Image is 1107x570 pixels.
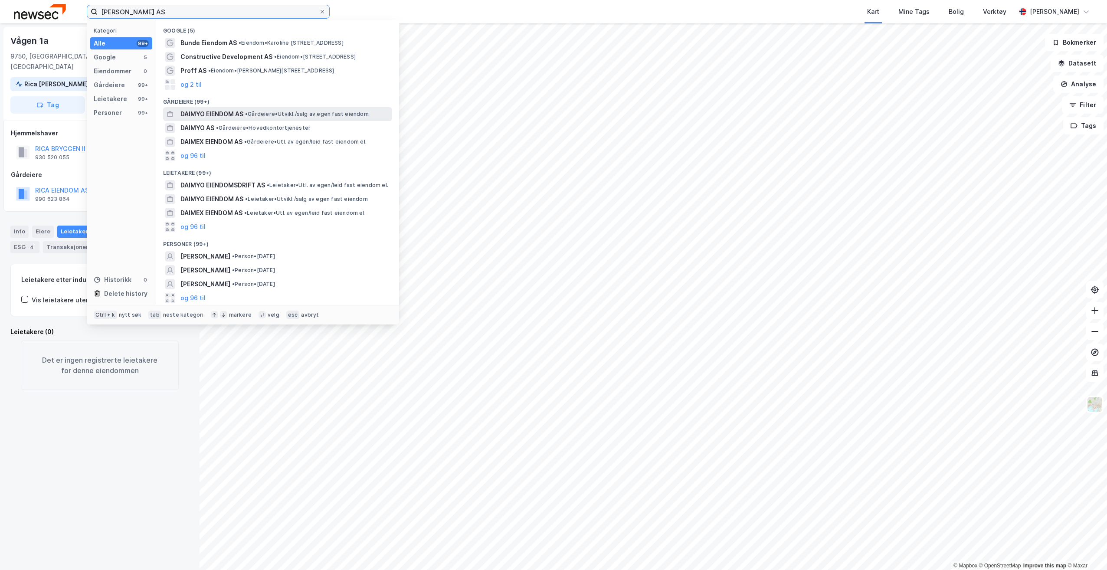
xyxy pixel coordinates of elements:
[232,253,235,259] span: •
[180,293,206,303] button: og 96 til
[35,154,69,161] div: 930 520 055
[274,53,356,60] span: Eiendom • [STREET_ADDRESS]
[156,163,399,178] div: Leietakere (99+)
[180,208,242,218] span: DAIMEX EIENDOM AS
[229,311,252,318] div: markere
[94,94,127,104] div: Leietakere
[180,222,206,232] button: og 96 til
[32,295,114,305] div: Vis leietakere uten ansatte
[119,311,142,318] div: nytt søk
[21,275,178,285] div: Leietakere etter industri
[142,276,149,283] div: 0
[1045,34,1104,51] button: Bokmerker
[142,54,149,61] div: 5
[1053,75,1104,93] button: Analyse
[245,111,248,117] span: •
[10,96,85,114] button: Tag
[180,109,243,119] span: DAIMYO EIENDOM AS
[244,210,366,216] span: Leietaker • Utl. av egen/leid fast eiendom el.
[208,67,211,74] span: •
[1064,528,1107,570] div: Kontrollprogram for chat
[898,7,930,17] div: Mine Tags
[949,7,964,17] div: Bolig
[180,265,230,275] span: [PERSON_NAME]
[244,138,367,145] span: Gårdeiere • Utl. av egen/leid fast eiendom el.
[148,311,161,319] div: tab
[267,182,388,189] span: Leietaker • Utl. av egen/leid fast eiendom el.
[1023,563,1066,569] a: Improve this map
[232,253,275,260] span: Person • [DATE]
[245,196,248,202] span: •
[180,194,243,204] span: DAIMYO EIENDOM AS
[180,279,230,289] span: [PERSON_NAME]
[43,241,102,253] div: Transaksjoner
[14,4,66,19] img: newsec-logo.f6e21ccffca1b3a03d2d.png
[180,137,242,147] span: DAIMEX EIENDOM AS
[232,281,235,287] span: •
[27,243,36,252] div: 4
[98,5,319,18] input: Søk på adresse, matrikkel, gårdeiere, leietakere eller personer
[1051,55,1104,72] button: Datasett
[94,311,117,319] div: Ctrl + k
[163,311,204,318] div: neste kategori
[208,67,334,74] span: Eiendom • [PERSON_NAME][STREET_ADDRESS]
[156,92,399,107] div: Gårdeiere (99+)
[239,39,344,46] span: Eiendom • Karoline [STREET_ADDRESS]
[216,124,311,131] span: Gårdeiere • Hovedkontortjenester
[216,124,219,131] span: •
[10,241,39,253] div: ESG
[94,38,105,49] div: Alle
[57,226,95,238] div: Leietakere
[24,79,88,89] div: Rica [PERSON_NAME]
[267,182,269,188] span: •
[137,109,149,116] div: 99+
[35,196,70,203] div: 990 623 864
[94,80,125,90] div: Gårdeiere
[180,151,206,161] button: og 96 til
[21,341,179,390] div: Det er ingen registrerte leietakere for denne eiendommen
[979,563,1021,569] a: OpenStreetMap
[10,51,143,72] div: 9750, [GEOGRAPHIC_DATA], [GEOGRAPHIC_DATA]
[867,7,879,17] div: Kart
[268,311,279,318] div: velg
[32,226,54,238] div: Eiere
[245,111,369,118] span: Gårdeiere • Utvikl./salg av egen fast eiendom
[1087,396,1103,413] img: Z
[137,82,149,88] div: 99+
[232,281,275,288] span: Person • [DATE]
[180,123,214,133] span: DAIMYO AS
[10,226,29,238] div: Info
[94,108,122,118] div: Personer
[286,311,300,319] div: esc
[156,20,399,36] div: Google (5)
[180,79,202,90] button: og 2 til
[983,7,1006,17] div: Verktøy
[244,210,247,216] span: •
[1030,7,1079,17] div: [PERSON_NAME]
[94,52,116,62] div: Google
[232,267,275,274] span: Person • [DATE]
[156,234,399,249] div: Personer (99+)
[94,66,131,76] div: Eiendommer
[953,563,977,569] a: Mapbox
[232,267,235,273] span: •
[180,251,230,262] span: [PERSON_NAME]
[245,196,368,203] span: Leietaker • Utvikl./salg av egen fast eiendom
[94,275,131,285] div: Historikk
[142,68,149,75] div: 0
[10,34,50,48] div: Vågen 1a
[11,170,189,180] div: Gårdeiere
[180,66,206,76] span: Proff AS
[301,311,319,318] div: avbryt
[1063,117,1104,134] button: Tags
[11,128,189,138] div: Hjemmelshaver
[104,288,147,299] div: Delete history
[274,53,277,60] span: •
[244,138,247,145] span: •
[137,40,149,47] div: 99+
[1062,96,1104,114] button: Filter
[10,327,189,337] div: Leietakere (0)
[1064,528,1107,570] iframe: Chat Widget
[180,38,237,48] span: Bunde Eiendom AS
[239,39,241,46] span: •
